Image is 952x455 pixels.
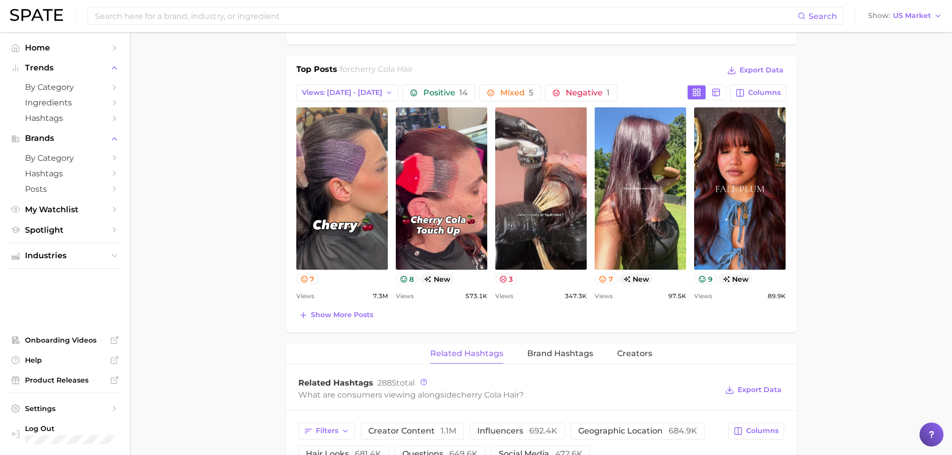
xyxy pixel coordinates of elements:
span: geographic location [578,427,697,435]
button: Trends [8,60,122,75]
button: 8 [396,274,418,284]
span: Columns [746,427,779,435]
span: Show more posts [311,311,373,319]
button: Columns [730,84,786,101]
span: Brands [25,134,105,143]
span: 7.3m [373,290,388,302]
span: Hashtags [25,113,105,123]
a: Ingredients [8,95,122,110]
span: Creators [617,349,652,358]
input: Search here for a brand, industry, or ingredient [94,7,798,24]
span: Views [595,290,613,302]
button: 3 [495,274,517,284]
span: Onboarding Videos [25,336,105,345]
span: cherry cola hair [457,390,519,400]
span: Positive [423,89,468,97]
span: Views [296,290,314,302]
span: Help [25,356,105,365]
span: Views [396,290,414,302]
a: Home [8,40,122,55]
a: Spotlight [8,222,122,238]
div: What are consumers viewing alongside ? [298,388,718,402]
span: 5 [529,88,533,97]
span: Settings [25,404,105,413]
span: 684.9k [669,426,697,436]
span: 692.4k [529,426,557,436]
span: Views [495,290,513,302]
span: Related Hashtags [430,349,503,358]
span: My Watchlist [25,205,105,214]
span: 14 [459,88,468,97]
span: influencers [477,427,557,435]
span: Search [809,11,837,21]
button: Columns [728,423,784,440]
span: Views: [DATE] - [DATE] [302,88,382,97]
a: Posts [8,181,122,197]
span: cherry cola hair [350,64,413,74]
a: Product Releases [8,373,122,388]
a: Hashtags [8,166,122,181]
span: Export Data [738,386,782,394]
span: 89.9k [768,290,786,302]
button: Show more posts [296,308,376,322]
span: Hashtags [25,169,105,178]
span: Negative [566,89,610,97]
img: SPATE [10,9,63,21]
span: Related Hashtags [298,378,373,388]
span: 573.1k [465,290,487,302]
span: Trends [25,63,105,72]
span: 1 [607,88,610,97]
span: by Category [25,82,105,92]
a: by Category [8,79,122,95]
a: Hashtags [8,110,122,126]
span: Industries [25,251,105,260]
span: Brand Hashtags [527,349,593,358]
button: ShowUS Market [866,9,945,22]
a: Settings [8,401,122,416]
span: Export Data [740,66,784,74]
span: US Market [893,13,931,18]
button: 9 [694,274,717,284]
span: new [420,274,454,284]
span: new [619,274,654,284]
a: Log out. Currently logged in with e-mail sabrina.hasbanian@tatcha.com. [8,421,122,447]
span: total [377,378,415,388]
h2: for [340,63,413,78]
span: Mixed [500,89,533,97]
button: Industries [8,248,122,263]
span: 1.1m [441,426,456,436]
span: 347.3k [565,290,587,302]
button: Export Data [725,63,786,77]
span: Product Releases [25,376,105,385]
button: Brands [8,131,122,146]
button: 7 [595,274,617,284]
button: 7 [296,274,319,284]
span: by Category [25,153,105,163]
span: Filters [316,427,338,435]
span: Home [25,43,105,52]
span: Spotlight [25,225,105,235]
a: Help [8,353,122,368]
button: Export Data [723,383,784,397]
span: Columns [748,88,781,97]
button: Filters [298,423,355,440]
span: new [719,274,753,284]
span: creator content [368,427,456,435]
span: 2885 [377,378,396,388]
button: Views: [DATE] - [DATE] [296,84,399,101]
span: Posts [25,184,105,194]
a: Onboarding Videos [8,333,122,348]
span: Views [694,290,712,302]
span: Ingredients [25,98,105,107]
span: Log Out [25,424,135,433]
a: by Category [8,150,122,166]
span: 97.5k [668,290,686,302]
a: My Watchlist [8,202,122,217]
h1: Top Posts [296,63,337,78]
span: Show [868,13,890,18]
